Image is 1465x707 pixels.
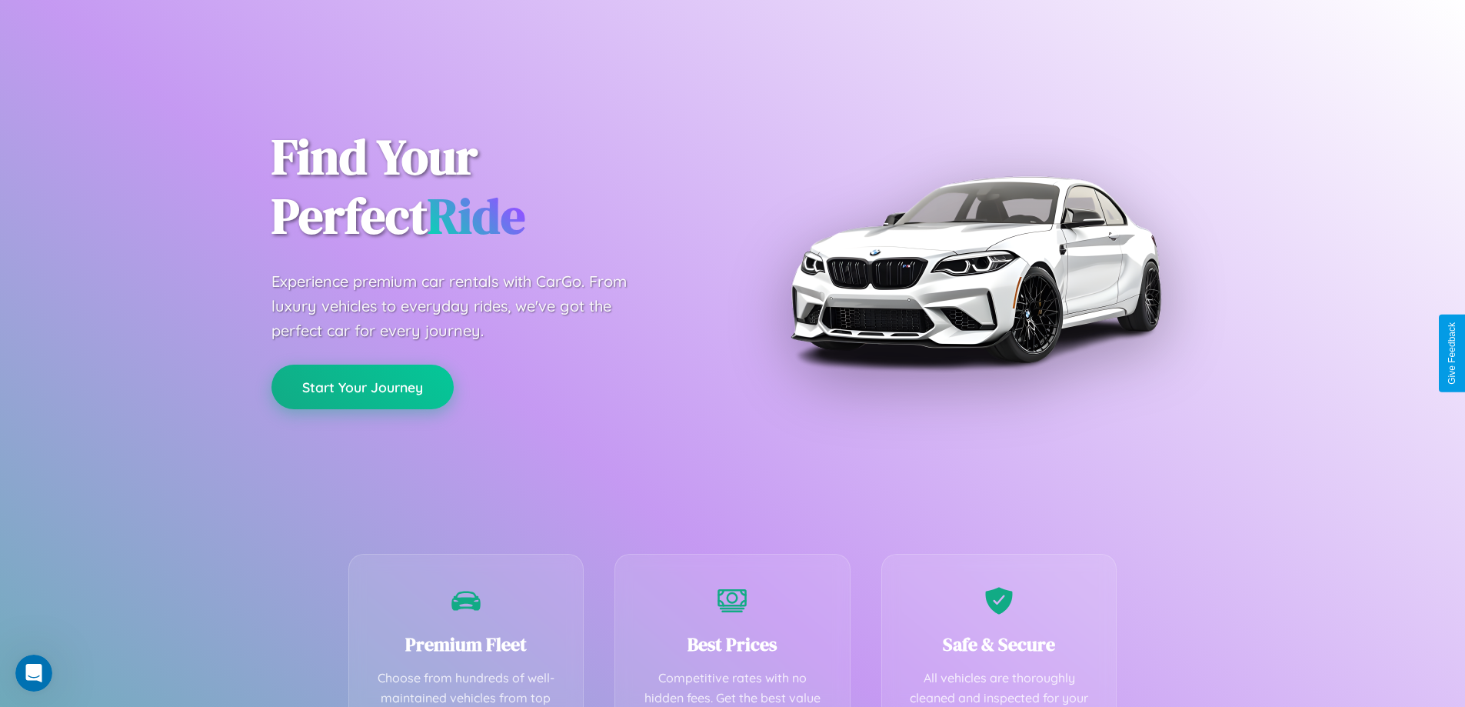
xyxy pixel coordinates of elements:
h1: Find Your Perfect [271,128,710,246]
p: Experience premium car rentals with CarGo. From luxury vehicles to everyday rides, we've got the ... [271,269,656,343]
button: Start Your Journey [271,365,454,409]
span: Ride [428,182,525,249]
h3: Premium Fleet [372,632,561,657]
div: Give Feedback [1447,322,1457,385]
h3: Safe & Secure [905,632,1094,657]
img: Premium BMW car rental vehicle [783,77,1167,462]
iframe: Intercom live chat [15,655,52,692]
h3: Best Prices [638,632,827,657]
div: Open Intercom Messenger [6,6,286,48]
